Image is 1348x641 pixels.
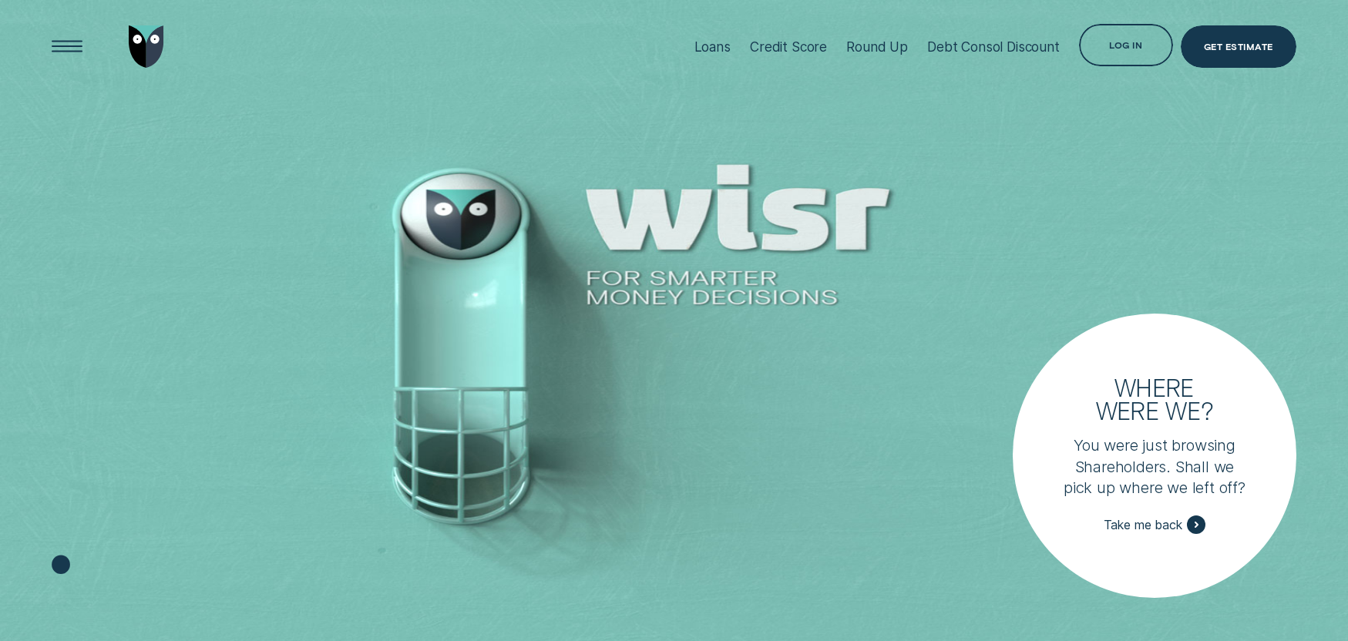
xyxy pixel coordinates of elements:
[1104,517,1182,532] span: Take me back
[1061,435,1249,498] p: You were just browsing Shareholders. Shall we pick up where we left off?
[1013,314,1296,597] a: Where were we?You were just browsing Shareholders. Shall we pick up where we left off?Take me back
[846,39,908,55] div: Round Up
[129,25,164,68] img: Wisr
[1086,376,1223,422] h3: Where were we?
[46,25,89,68] button: Open Menu
[927,39,1060,55] div: Debt Consol Discount
[694,39,731,55] div: Loans
[1181,25,1297,68] a: Get Estimate
[750,39,827,55] div: Credit Score
[1079,24,1172,66] button: Log in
